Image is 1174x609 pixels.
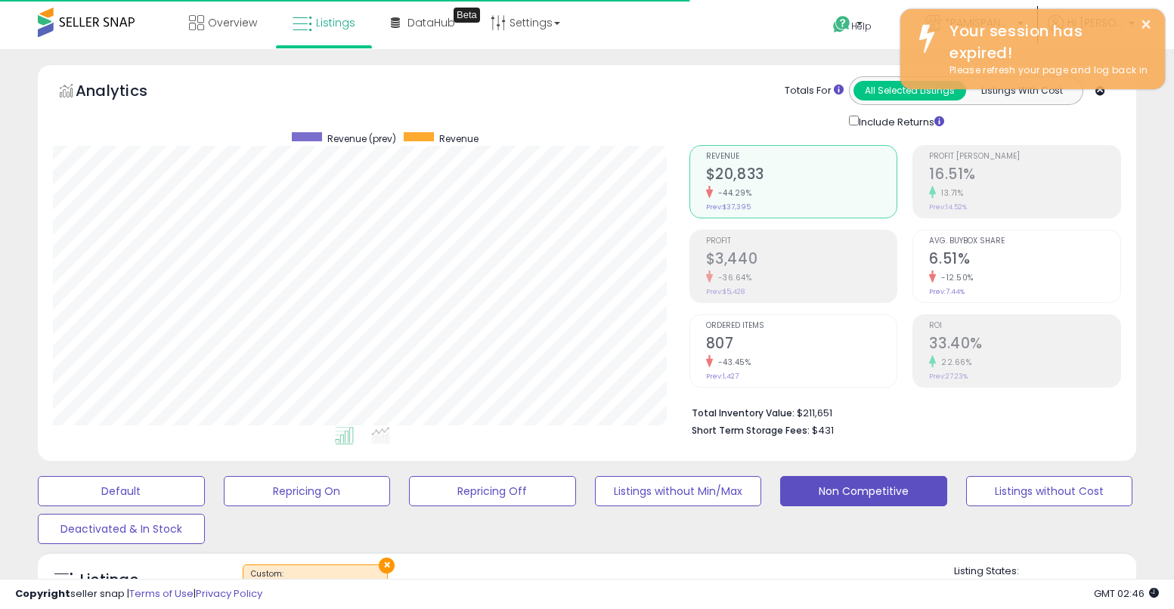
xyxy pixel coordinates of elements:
[929,153,1120,161] span: Profit [PERSON_NAME]
[713,187,752,199] small: -44.29%
[1140,15,1152,34] button: ×
[954,564,1136,579] p: Listing States:
[929,322,1120,330] span: ROI
[706,287,745,296] small: Prev: $5,428
[713,357,751,368] small: -43.45%
[965,81,1078,100] button: Listings With Cost
[692,424,810,437] b: Short Term Storage Fees:
[713,272,752,283] small: -36.64%
[832,15,851,34] i: Get Help
[316,15,355,30] span: Listings
[129,586,194,601] a: Terms of Use
[851,20,872,32] span: Help
[929,237,1120,246] span: Avg. Buybox Share
[929,165,1120,186] h2: 16.51%
[407,15,455,30] span: DataHub
[936,272,974,283] small: -12.50%
[1094,586,1159,601] span: 2025-09-15 02:46 GMT
[929,287,965,296] small: Prev: 7.44%
[409,476,576,506] button: Repricing Off
[15,586,70,601] strong: Copyright
[15,587,262,601] div: seller snap | |
[853,81,966,100] button: All Selected Listings
[929,202,967,212] small: Prev: 14.52%
[706,165,897,186] h2: $20,833
[692,407,795,419] b: Total Inventory Value:
[706,335,897,355] h2: 807
[38,476,205,506] button: Default
[838,113,962,130] div: Include Returns
[76,80,177,105] h5: Analytics
[936,357,971,368] small: 22.66%
[595,476,762,506] button: Listings without Min/Max
[929,372,968,381] small: Prev: 27.23%
[785,84,844,98] div: Totals For
[821,4,901,49] a: Help
[936,187,963,199] small: 13.71%
[966,476,1133,506] button: Listings without Cost
[327,132,396,145] span: Revenue (prev)
[706,322,897,330] span: Ordered Items
[929,335,1120,355] h2: 33.40%
[706,372,739,381] small: Prev: 1,427
[38,514,205,544] button: Deactivated & In Stock
[224,476,391,506] button: Repricing On
[929,250,1120,270] h2: 6.51%
[812,423,834,437] span: $431
[692,403,1110,421] li: $211,651
[780,476,947,506] button: Non Competitive
[439,132,479,145] span: Revenue
[706,202,751,212] small: Prev: $37,395
[379,558,395,573] button: ×
[454,8,480,23] div: Tooltip anchor
[938,63,1154,78] div: Please refresh your page and log back in
[196,586,262,601] a: Privacy Policy
[706,250,897,270] h2: $3,440
[706,153,897,161] span: Revenue
[706,237,897,246] span: Profit
[208,15,257,30] span: Overview
[938,20,1154,63] div: Your session has expired!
